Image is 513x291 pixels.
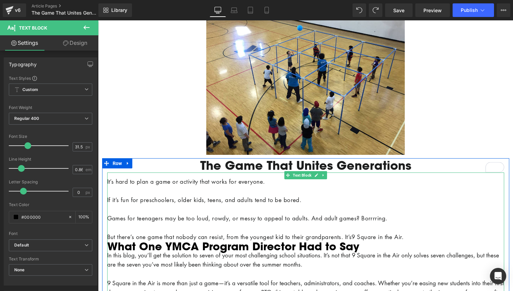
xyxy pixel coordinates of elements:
div: Text Color [9,202,92,207]
a: Desktop [210,3,226,17]
button: Undo [353,3,366,17]
a: Preview [415,3,450,17]
h1: The Game That Unites Generations [9,138,406,152]
div: Open Intercom Messenger [490,268,506,284]
p: Games for teenagers may be too loud, rowdy, or messy to appeal to adults. And adult games? Borrrr... [9,193,406,202]
span: Publish [461,7,478,13]
div: To enrich screen reader interactions, please activate Accessibility in Grammarly extension settings [9,138,406,152]
span: px [85,190,91,195]
b: Custom [22,87,38,93]
span: px [85,145,91,149]
a: Expand / Collapse [222,151,229,159]
input: Color [21,213,65,221]
a: Design [51,35,100,51]
div: Font [9,231,92,236]
a: Laptop [226,3,242,17]
iframe: To enrich screen reader interactions, please activate Accessibility in Grammarly extension settings [98,20,513,291]
a: 9 Square in the Air. [253,213,305,220]
p: 9 Square in the Air is more than just a game—it’s a versatile tool for teachers, administrators, ... [9,258,406,286]
a: Expand / Collapse [25,138,34,148]
span: Library [111,7,127,13]
span: Row [13,138,26,148]
b: None [14,267,25,272]
div: Text Transform [9,257,92,261]
a: v6 [3,3,26,17]
span: em [85,167,91,172]
p: But there’s one game that nobody can resist, from the youngest kid to their grandparents. It’s [9,212,406,221]
a: Article Pages [32,3,110,9]
span: Text Block [193,151,215,159]
div: Typography [9,58,37,67]
a: Mobile [259,3,275,17]
div: Text Styles [9,75,92,81]
div: v6 [14,6,22,15]
p: If it’s fun for preschoolers, older kids, teens, and adults tend to be bored. [9,175,406,184]
span: Save [393,7,404,14]
button: More [497,3,510,17]
i: Default [14,242,29,248]
span: Preview [423,7,442,14]
h2: What One YMCA Program Director Had to Say [9,221,406,230]
button: Redo [369,3,382,17]
a: Tablet [242,3,259,17]
div: Font Size [9,134,92,139]
div: Line Height [9,157,92,162]
button: Publish [453,3,494,17]
p: It’s hard to plan a game or activity that works for everyone. [9,157,406,166]
p: In this blog, you’ll get the solution to seven of your most challenging school situations. It’s n... [9,230,406,249]
b: Regular 400 [14,116,39,121]
a: New Library [98,3,132,17]
span: The Game That Unites Generations [32,10,97,16]
div: Letter Spacing [9,180,92,184]
span: Text Block [19,25,47,31]
div: Font Weight [9,105,92,110]
div: % [76,211,92,223]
